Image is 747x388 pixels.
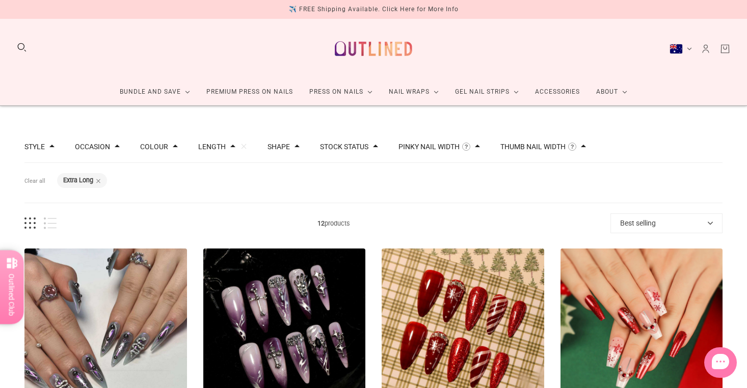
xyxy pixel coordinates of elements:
[289,4,459,15] div: ✈️ FREE Shipping Available. Click Here for More Info
[301,78,381,105] a: Press On Nails
[381,78,447,105] a: Nail Wraps
[700,43,711,54] a: Account
[57,218,610,229] span: products
[75,143,110,150] button: Filter by Occasion
[198,143,226,150] button: Filter by Length
[44,217,57,229] button: List view
[24,174,45,189] button: Clear all filters
[317,219,325,227] b: 12
[719,43,731,54] a: Cart
[500,143,566,150] button: Filter by Thumb Nail Width
[447,78,527,105] a: Gel Nail Strips
[16,42,28,53] button: Search
[24,143,45,150] button: Filter by Style
[24,217,36,229] button: Grid view
[610,213,723,233] button: Best selling
[670,44,692,54] button: Australia
[398,143,460,150] button: Filter by Pinky Nail Width
[63,177,93,184] button: Extra Long
[63,176,93,184] b: Extra Long
[198,78,301,105] a: Premium Press On Nails
[329,27,418,70] a: Outlined
[527,78,588,105] a: Accessories
[112,78,198,105] a: Bundle and Save
[268,143,290,150] button: Filter by Shape
[588,78,635,105] a: About
[320,143,368,150] button: Filter by Stock status
[140,143,168,150] button: Filter by Colour
[241,143,247,150] button: Clear filters by Length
